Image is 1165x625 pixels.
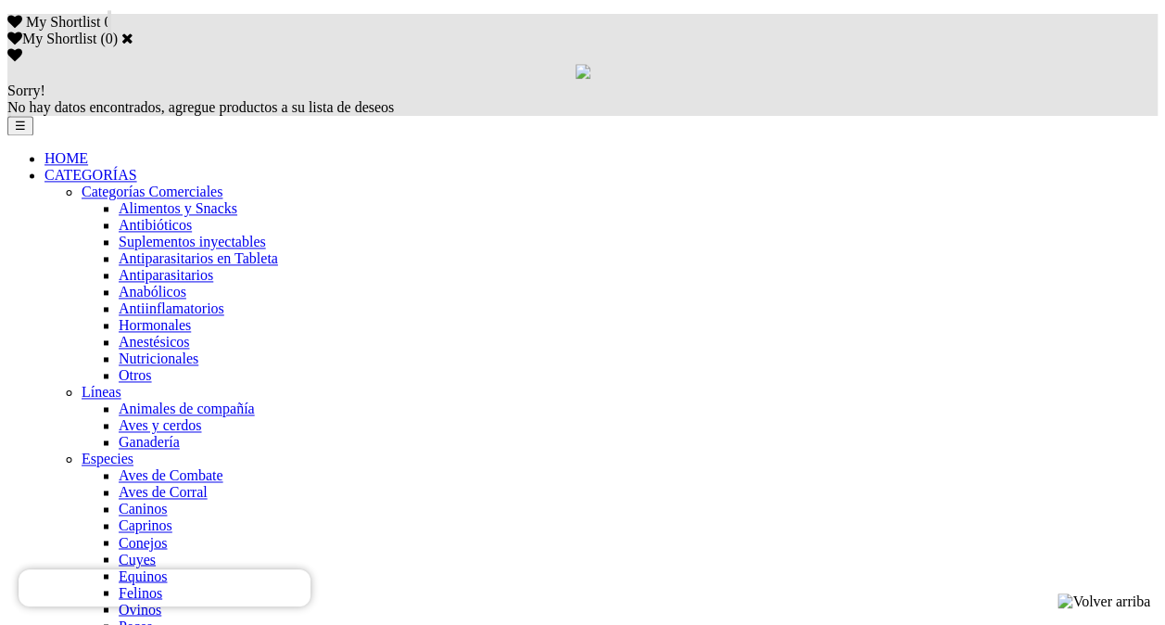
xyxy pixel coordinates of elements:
[119,334,189,350] a: Anestésicos
[104,14,111,30] span: 0
[106,31,113,46] label: 0
[100,31,118,46] span: ( )
[119,434,180,450] a: Ganadería
[119,250,278,266] a: Antiparasitarios en Tableta
[44,167,137,183] a: CATEGORÍAS
[119,367,152,383] a: Otros
[119,284,186,300] a: Anabólicos
[119,267,213,283] a: Antiparasitarios
[26,14,100,30] span: My Shortlist
[119,217,192,233] a: Antibióticos
[82,184,222,199] a: Categorías Comerciales
[119,300,224,316] a: Antiinflamatorios
[1057,593,1150,610] img: Volver arriba
[576,64,590,79] img: loading.gif
[119,568,167,583] a: Equinos
[7,83,1158,116] div: No hay datos encontrados, agregue productos a su lista de deseos
[119,517,172,533] a: Caprinos
[119,551,156,567] a: Cuyes
[119,200,237,216] a: Alimentos y Snacks
[7,83,45,98] span: Sorry!
[82,451,133,466] a: Especies
[44,150,88,166] a: HOME
[119,501,167,517] a: Caninos
[119,534,167,550] a: Conejos
[119,351,198,366] a: Nutricionales
[119,417,201,433] a: Aves y cerdos
[82,384,121,400] a: Líneas
[19,569,310,606] iframe: Brevo live chat
[7,31,96,46] label: My Shortlist
[119,467,223,483] a: Aves de Combate
[119,601,161,617] a: Ovinos
[119,234,266,249] a: Suplementos inyectables
[119,484,208,500] a: Aves de Corral
[7,116,33,135] button: ☰
[121,31,133,45] a: Cerrar
[119,317,191,333] a: Hormonales
[119,401,255,416] a: Animales de compañía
